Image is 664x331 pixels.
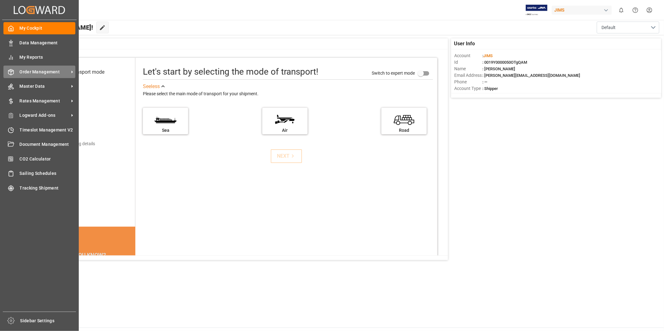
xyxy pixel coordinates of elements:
[35,249,136,262] div: DID YOU KNOW?
[482,86,498,91] span: : Shipper
[526,5,547,16] img: Exertis%20JAM%20-%20Email%20Logo.jpg_1722504956.jpg
[143,83,160,90] div: See less
[482,80,487,84] span: : —
[20,98,69,104] span: Rates Management
[265,127,304,134] div: Air
[146,127,185,134] div: Sea
[20,156,76,162] span: CO2 Calculator
[20,25,76,32] span: My Cockpit
[482,67,515,71] span: : [PERSON_NAME]
[3,153,75,165] a: CO2 Calculator
[20,141,76,148] span: Document Management
[454,40,475,47] span: User Info
[483,53,493,58] span: JIMS
[454,79,482,85] span: Phone
[3,124,75,136] a: Timeslot Management V2
[143,65,318,78] div: Let's start by selecting the mode of transport!
[482,73,580,78] span: : [PERSON_NAME][EMAIL_ADDRESS][DOMAIN_NAME]
[3,138,75,151] a: Document Management
[3,167,75,180] a: Sailing Schedules
[454,85,482,92] span: Account Type
[277,152,296,160] div: NEXT
[454,59,482,66] span: Id
[56,68,104,76] div: Select transport mode
[20,127,76,133] span: Timeslot Management V2
[56,141,95,147] div: Add shipping details
[454,66,482,72] span: Name
[3,22,75,34] a: My Cockpit
[20,318,76,324] span: Sidebar Settings
[3,37,75,49] a: Data Management
[601,24,616,31] span: Default
[597,22,659,33] button: open menu
[3,51,75,63] a: My Reports
[482,60,527,65] span: : 0019Y0000050OTgQAM
[3,182,75,194] a: Tracking Shipment
[20,185,76,191] span: Tracking Shipment
[20,40,76,46] span: Data Management
[385,127,424,134] div: Road
[20,54,76,61] span: My Reports
[143,90,433,98] div: Please select the main mode of transport for your shipment.
[20,170,76,177] span: Sailing Schedules
[454,72,482,79] span: Email Address
[482,53,493,58] span: :
[271,149,302,163] button: NEXT
[372,71,415,76] span: Switch to expert mode
[20,69,69,75] span: Order Management
[20,112,69,119] span: Logward Add-ons
[26,22,93,33] span: Hello [PERSON_NAME]!
[20,83,69,90] span: Master Data
[454,52,482,59] span: Account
